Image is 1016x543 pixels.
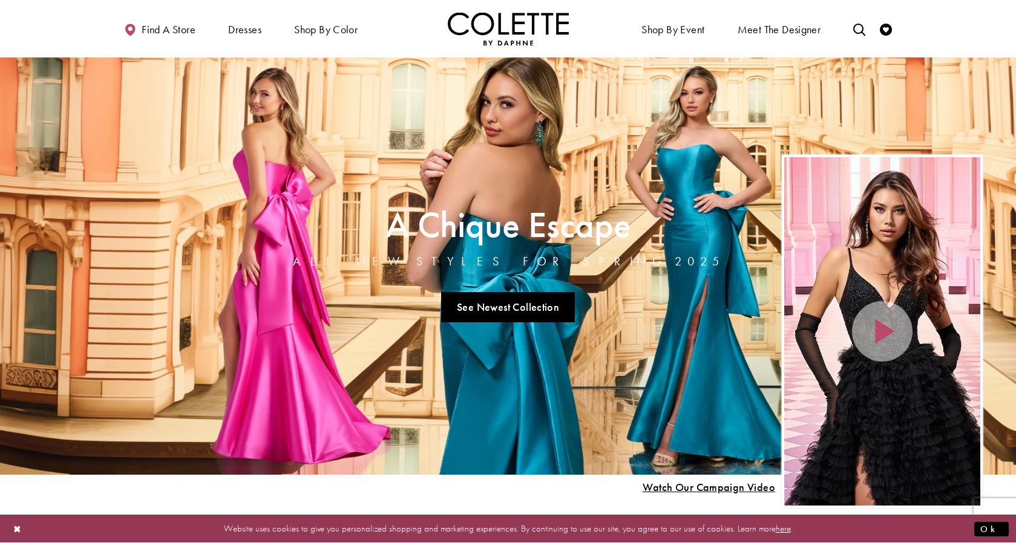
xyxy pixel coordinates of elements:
[87,521,929,537] p: Website uses cookies to give you personalized shopping and marketing experiences. By continuing t...
[877,12,895,45] a: Check Wishlist
[638,12,707,45] span: Shop By Event
[142,24,195,36] span: Find a store
[441,292,575,322] a: See Newest Collection A Chique Escape All New Styles For Spring 2025
[776,522,791,535] a: here
[7,518,28,539] button: Close Dialog
[738,24,821,36] span: Meet the designer
[225,12,264,45] span: Dresses
[735,12,824,45] a: Meet the designer
[121,12,198,45] a: Find a store
[448,12,569,45] img: Colette by Daphne
[291,12,361,45] span: Shop by color
[850,12,868,45] a: Toggle search
[448,12,569,45] a: Visit Home Page
[294,24,358,36] span: Shop by color
[642,481,775,493] span: Play Slide #15 Video
[228,24,261,36] span: Dresses
[641,24,704,36] span: Shop By Event
[289,287,727,327] ul: Slider Links
[974,521,1009,536] button: Submit Dialog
